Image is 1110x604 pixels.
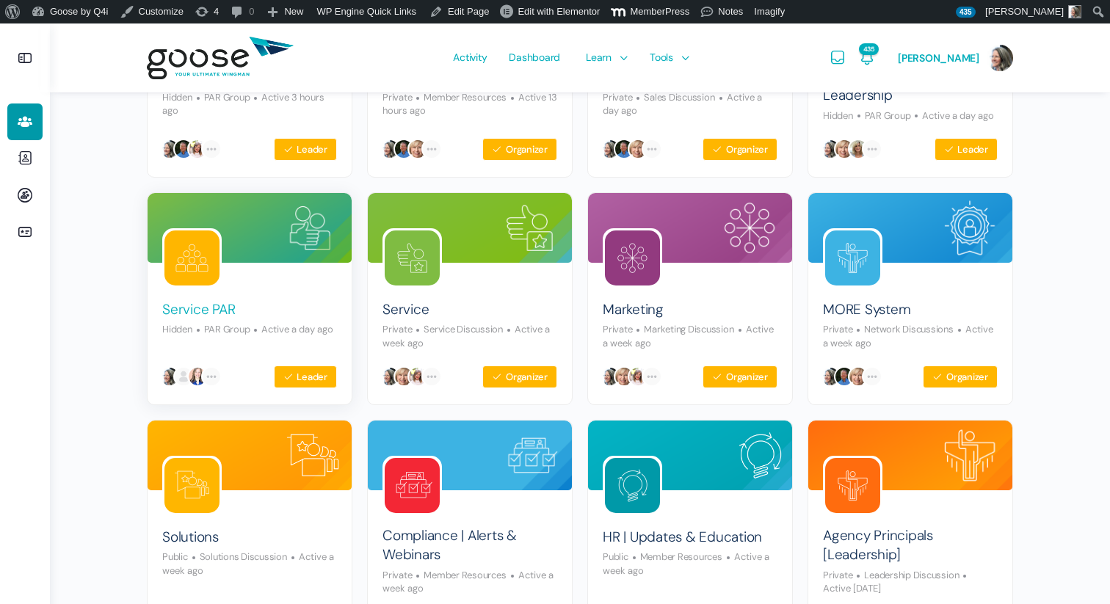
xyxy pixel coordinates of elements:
button: Organizer [703,365,777,388]
span: Private [603,91,632,103]
p: Active a week ago [603,323,774,349]
img: Mark Forhan [614,139,634,159]
img: Group cover image [368,421,572,490]
img: Wendy Keneipp [600,139,620,159]
img: Group logo of MORE System [825,230,880,285]
span: PAR Group [192,323,250,335]
span: Private [382,569,412,581]
p: Active a week ago [603,550,769,576]
img: Group cover image [368,193,572,263]
span: Marketing Discussion [632,323,733,335]
img: Sayla Patterson [173,366,194,387]
img: Group cover image [808,421,1012,490]
img: Allison De Paoli [614,366,634,387]
button: Organizer [703,138,777,161]
img: Rebekah Kelley [187,366,208,387]
a: Dashboard [501,23,567,92]
p: Active a day ago [910,109,994,122]
p: Active 3 hours ago [162,91,324,117]
img: Allison De Paoli [407,139,428,159]
a: Service [382,300,429,320]
img: Lindsay Clarke Youngwerth (LCY) [187,139,208,159]
img: Wendy Keneipp [159,366,180,387]
span: Member Resources [628,550,722,563]
span: Private [382,323,412,335]
a: Messages [829,23,846,92]
img: Mark Forhan [173,139,194,159]
a: HR | Updates & Education [603,528,762,547]
span: Learn [586,23,612,92]
img: Wendy Keneipp [600,366,620,387]
img: Wendy Keneipp [159,139,180,159]
span: 435 [859,43,879,55]
span: Private [382,91,412,103]
img: Group logo of Agency Principals [Leadership] [825,458,880,513]
a: Notifications [858,23,876,92]
img: Group cover image [148,193,352,263]
span: Hidden [823,109,853,122]
img: Mark Forhan [393,139,414,159]
a: Solutions [162,528,219,547]
span: Hidden [162,323,192,335]
span: Private [823,569,852,581]
span: Activity [453,23,487,92]
span: Solutions Discussion [188,550,287,563]
span: Edit with Elementor [518,6,600,17]
img: Group cover image [588,193,792,263]
button: Leader [274,365,337,388]
img: Wendy Keneipp [820,366,841,387]
img: Group logo of Marketing [605,230,660,285]
a: Agency Principals [Leadership] [823,526,998,565]
iframe: Chat Widget [1037,534,1110,604]
img: Allison De Paoli [848,366,868,387]
a: MORE System [823,300,910,320]
span: Public [162,550,188,563]
span: Dashboard [509,23,560,92]
img: Wendy Keneipp [380,366,400,387]
p: Active a week ago [823,323,993,349]
img: Wendy Keneipp [380,139,400,159]
p: Active a day ago [250,323,333,335]
a: Tools [642,23,693,92]
a: Learn [578,23,631,92]
button: Organizer [482,138,557,161]
a: Service PAR [162,300,235,320]
p: Active a week ago [162,550,334,576]
span: Member Resources [412,569,506,581]
p: Active a week ago [382,323,550,349]
p: Active 13 hours ago [382,91,557,117]
span: Leadership Discussion [852,569,959,581]
span: 435 [956,7,976,18]
img: Casey Meserve [848,139,868,159]
button: Leader [274,138,337,161]
img: Group logo of Solutions [164,458,220,513]
span: Private [603,323,632,335]
span: PAR Group [192,91,250,103]
img: Group logo of Service [385,230,440,285]
span: Sales Discussion [632,91,714,103]
button: Organizer [482,365,557,388]
p: Active a week ago [382,569,554,594]
span: Service Discussion [412,323,503,335]
p: Active a day ago [603,91,762,117]
img: Wendy Keneipp [820,139,841,159]
img: Group logo of Service PAR [164,230,220,285]
span: [PERSON_NAME] [898,51,979,65]
a: Compliance | Alerts & Webinars [382,526,557,565]
p: Active [DATE] [823,569,971,594]
span: Network Discussions [852,323,953,335]
span: PAR Group [853,109,911,122]
img: Group logo of Compliance | Alerts & Webinars [385,458,440,513]
img: Allison De Paoli [628,139,648,159]
img: Group cover image [808,193,1012,263]
img: Allison De Paoli [834,139,855,159]
button: Organizer [923,365,998,388]
img: Mark Forhan [834,366,855,387]
a: Marketing [603,300,664,320]
img: Lindsay Clarke Youngwerth (LCY) [628,366,648,387]
a: Activity [446,23,494,92]
span: Member Resources [412,91,506,103]
img: Group cover image [588,421,792,490]
img: Group cover image [148,421,352,490]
